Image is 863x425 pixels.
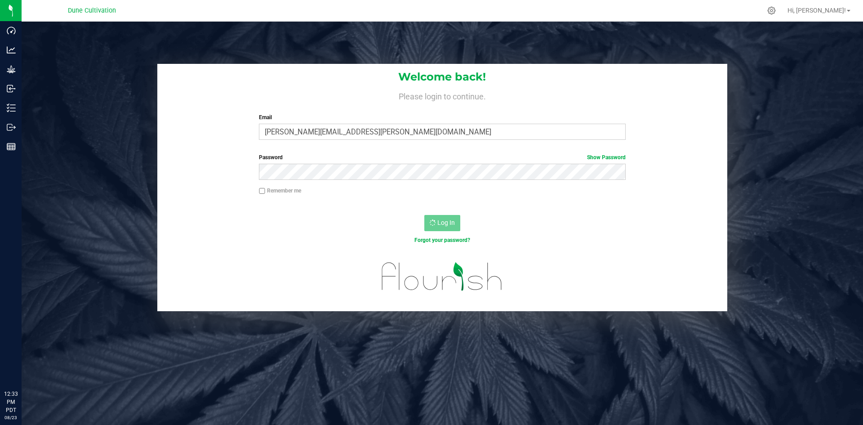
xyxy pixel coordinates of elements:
[7,65,16,74] inline-svg: Grow
[766,6,777,15] div: Manage settings
[157,90,727,101] h4: Please login to continue.
[4,390,18,414] p: 12:33 PM PDT
[157,71,727,83] h1: Welcome back!
[7,45,16,54] inline-svg: Analytics
[7,142,16,151] inline-svg: Reports
[787,7,846,14] span: Hi, [PERSON_NAME]!
[7,123,16,132] inline-svg: Outbound
[68,7,116,14] span: Dune Cultivation
[259,188,265,194] input: Remember me
[7,103,16,112] inline-svg: Inventory
[4,414,18,421] p: 08/23
[259,113,625,121] label: Email
[371,254,513,300] img: flourish_logo.svg
[7,84,16,93] inline-svg: Inbound
[7,26,16,35] inline-svg: Dashboard
[259,154,283,161] span: Password
[259,187,301,195] label: Remember me
[437,219,455,226] span: Log In
[424,215,460,231] button: Log In
[414,237,470,243] a: Forgot your password?
[587,154,626,161] a: Show Password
